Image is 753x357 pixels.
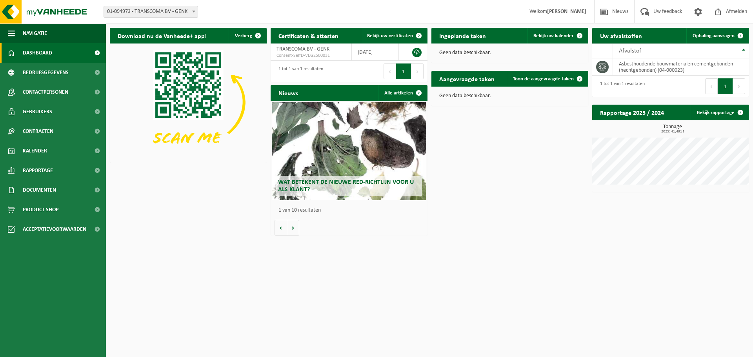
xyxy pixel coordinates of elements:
strong: [PERSON_NAME] [547,9,586,14]
a: Toon de aangevraagde taken [507,71,587,87]
button: Next [733,78,745,94]
td: asbesthoudende bouwmaterialen cementgebonden (hechtgebonden) (04-000023) [613,58,749,76]
span: Afvalstof [619,48,641,54]
div: 1 tot 1 van 1 resultaten [596,78,645,95]
iframe: chat widget [4,340,131,357]
span: Navigatie [23,24,47,43]
button: Previous [384,63,396,79]
span: Product Shop [23,200,58,219]
span: Wat betekent de nieuwe RED-richtlijn voor u als klant? [278,179,414,193]
a: Bekijk uw kalender [527,28,587,43]
h2: Aangevraagde taken [431,71,502,86]
span: 01-094973 - TRANSCOMA BV - GENK [104,6,198,18]
div: 1 tot 1 van 1 resultaten [275,63,323,80]
span: TRANSCOMA BV - GENK [276,46,329,52]
a: Bekijk rapportage [691,105,748,120]
a: Ophaling aanvragen [686,28,748,43]
button: 1 [718,78,733,94]
span: 2025: 41,491 t [596,130,749,134]
button: Verberg [229,28,266,43]
span: Gebruikers [23,102,52,121]
h2: Ingeplande taken [431,28,494,43]
span: Ophaling aanvragen [693,33,735,38]
button: Volgende [287,220,299,236]
h2: Rapportage 2025 / 2024 [592,105,672,120]
a: Wat betekent de nieuwe RED-richtlijn voor u als klant? [272,102,426,200]
span: Bedrijfsgegevens [23,63,69,82]
h3: Tonnage [596,124,749,134]
h2: Nieuws [271,85,306,100]
button: Previous [705,78,718,94]
span: Contactpersonen [23,82,68,102]
a: Alle artikelen [378,85,427,101]
span: 01-094973 - TRANSCOMA BV - GENK [104,6,198,17]
span: Bekijk uw kalender [533,33,574,38]
span: Acceptatievoorwaarden [23,219,86,239]
h2: Download nu de Vanheede+ app! [110,28,215,43]
span: Kalender [23,141,47,161]
span: Documenten [23,180,56,200]
button: Next [411,63,424,79]
span: Toon de aangevraagde taken [513,76,574,82]
span: Dashboard [23,43,52,63]
span: Bekijk uw certificaten [367,33,413,38]
button: 1 [396,63,411,79]
button: Vorige [275,220,287,236]
p: 1 van 10 resultaten [278,208,424,213]
span: Rapportage [23,161,53,180]
span: Verberg [235,33,252,38]
td: [DATE] [352,43,399,61]
span: Contracten [23,121,53,141]
h2: Uw afvalstoffen [592,28,650,43]
img: Download de VHEPlus App [110,43,267,161]
a: Bekijk uw certificaten [361,28,427,43]
h2: Certificaten & attesten [271,28,346,43]
span: Consent-SelfD-VEG2500031 [276,53,346,59]
p: Geen data beschikbaar. [439,50,580,56]
p: Geen data beschikbaar. [439,93,580,99]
